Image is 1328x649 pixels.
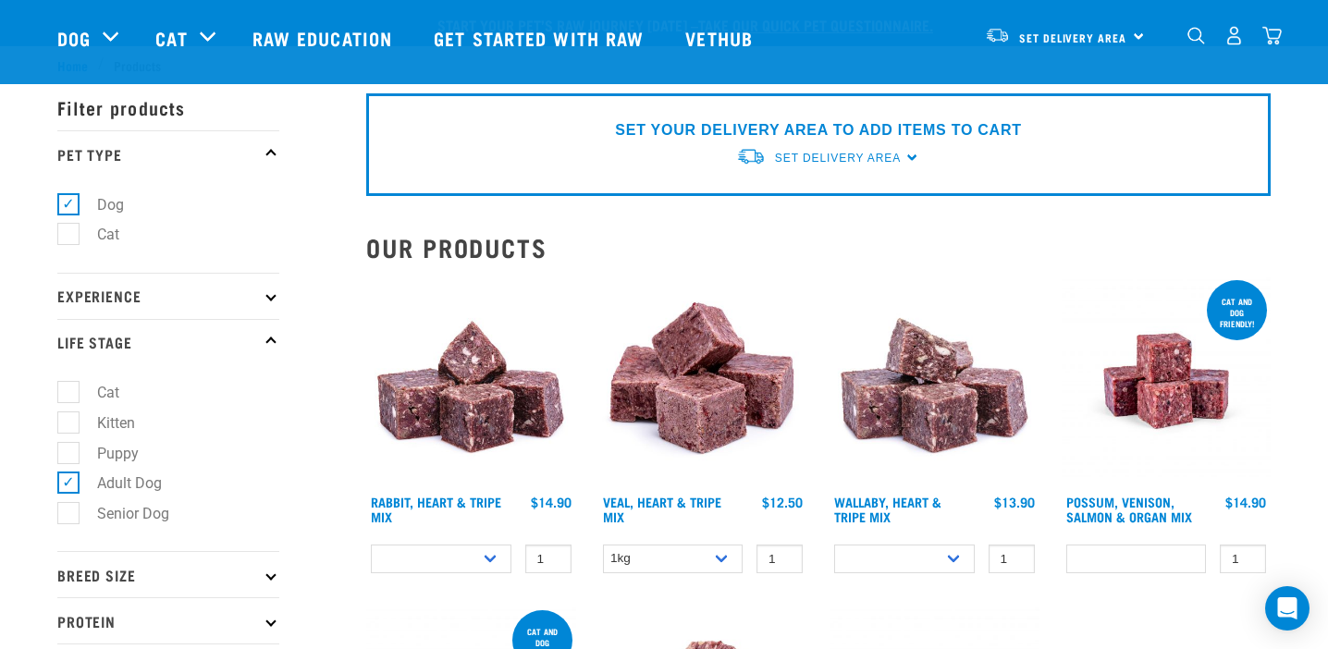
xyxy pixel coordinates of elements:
[525,545,572,573] input: 1
[1262,26,1282,45] img: home-icon@2x.png
[371,498,501,520] a: Rabbit, Heart & Tripe Mix
[989,545,1035,573] input: 1
[366,233,1271,262] h2: Our Products
[1187,27,1205,44] img: home-icon-1@2x.png
[1220,545,1266,573] input: 1
[57,130,279,177] p: Pet Type
[1265,586,1310,631] div: Open Intercom Messenger
[1224,26,1244,45] img: user.png
[57,24,91,52] a: Dog
[531,495,572,509] div: $14.90
[775,152,901,165] span: Set Delivery Area
[415,1,667,75] a: Get started with Raw
[68,411,142,435] label: Kitten
[68,223,127,246] label: Cat
[985,27,1010,43] img: van-moving.png
[57,597,279,643] p: Protein
[756,545,803,573] input: 1
[994,495,1035,509] div: $13.90
[68,442,146,465] label: Puppy
[68,193,131,216] label: Dog
[603,498,721,520] a: Veal, Heart & Tripe Mix
[234,1,415,75] a: Raw Education
[57,319,279,365] p: Life Stage
[834,498,941,520] a: Wallaby, Heart & Tripe Mix
[736,147,766,166] img: van-moving.png
[57,273,279,319] p: Experience
[830,276,1039,486] img: 1174 Wallaby Heart Tripe Mix 01
[57,551,279,597] p: Breed Size
[1066,498,1192,520] a: Possum, Venison, Salmon & Organ Mix
[68,471,169,495] label: Adult Dog
[1225,495,1266,509] div: $14.90
[57,84,279,130] p: Filter products
[68,381,127,404] label: Cat
[68,502,177,525] label: Senior Dog
[615,119,1021,141] p: SET YOUR DELIVERY AREA TO ADD ITEMS TO CART
[155,24,187,52] a: Cat
[667,1,776,75] a: Vethub
[366,276,576,486] img: 1175 Rabbit Heart Tripe Mix 01
[1062,276,1272,486] img: Possum Venison Salmon Organ 1626
[598,276,808,486] img: Cubes
[762,495,803,509] div: $12.50
[1019,34,1126,41] span: Set Delivery Area
[1207,288,1267,337] div: cat and dog friendly!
